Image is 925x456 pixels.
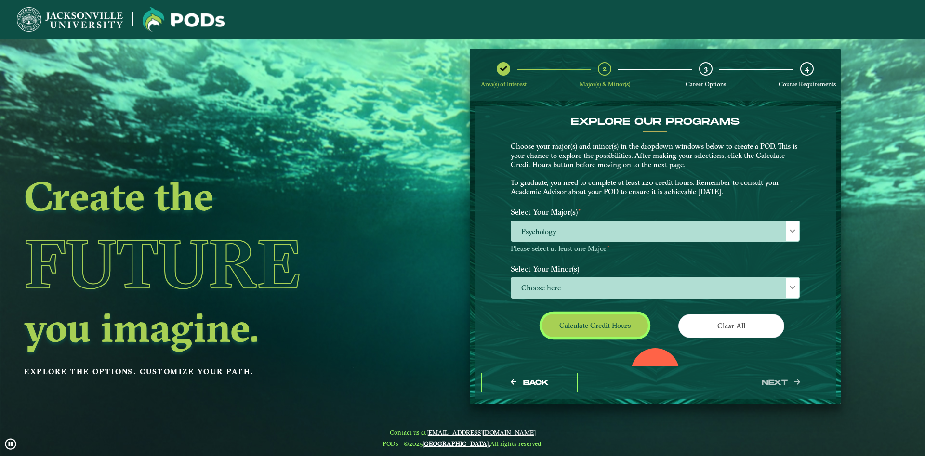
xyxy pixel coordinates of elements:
[603,64,607,73] span: 2
[578,206,581,213] sup: ⋆
[24,307,392,348] h2: you imagine.
[24,220,392,307] h1: Future
[143,7,225,32] img: Jacksonville University logo
[511,278,799,299] span: Choose here
[423,440,490,447] a: [GEOGRAPHIC_DATA].
[648,364,661,382] label: 0
[607,243,610,249] sup: ⋆
[580,80,630,88] span: Major(s) & Minor(s)
[686,80,726,88] span: Career Options
[17,7,123,32] img: Jacksonville University logo
[704,64,708,73] span: 3
[511,116,800,128] h4: EXPLORE OUR PROGRAMS
[24,176,392,216] h2: Create the
[426,429,536,436] a: [EMAIL_ADDRESS][DOMAIN_NAME]
[24,365,392,379] p: Explore the options. Customize your path.
[503,203,807,221] label: Select Your Major(s)
[511,142,800,196] p: Choose your major(s) and minor(s) in the dropdown windows below to create a POD. This is your cha...
[511,221,799,242] span: Psychology
[383,440,542,447] span: PODs - ©2025 All rights reserved.
[678,314,784,338] button: Clear All
[733,373,829,392] button: next
[511,244,800,253] p: Please select at least one Major
[805,64,809,73] span: 4
[383,429,542,436] span: Contact us at
[542,314,648,337] button: Calculate credit hours
[503,260,807,277] label: Select Your Minor(s)
[779,80,836,88] span: Course Requirements
[481,373,578,392] button: Back
[481,80,527,88] span: Area(s) of Interest
[523,378,549,387] span: Back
